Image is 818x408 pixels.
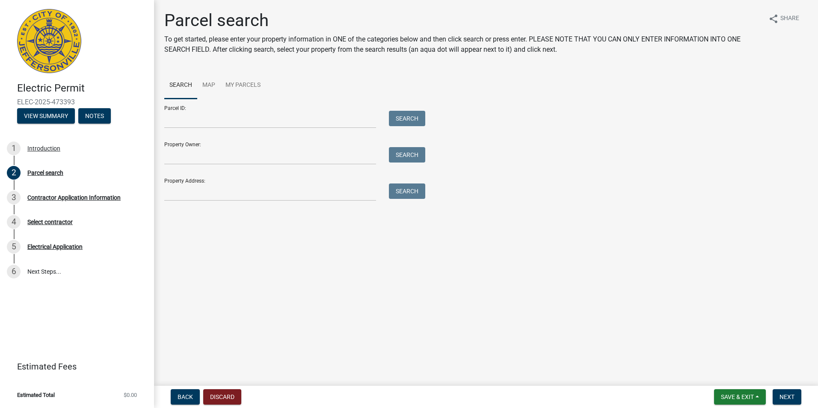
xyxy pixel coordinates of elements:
[17,9,81,73] img: City of Jeffersonville, Indiana
[779,393,794,400] span: Next
[780,14,799,24] span: Share
[171,389,200,405] button: Back
[27,219,73,225] div: Select contractor
[27,145,60,151] div: Introduction
[7,142,21,155] div: 1
[721,393,754,400] span: Save & Exit
[7,166,21,180] div: 2
[203,389,241,405] button: Discard
[124,392,137,398] span: $0.00
[17,113,75,120] wm-modal-confirm: Summary
[768,14,779,24] i: share
[197,72,220,99] a: Map
[7,215,21,229] div: 4
[78,113,111,120] wm-modal-confirm: Notes
[17,108,75,124] button: View Summary
[17,392,55,398] span: Estimated Total
[714,389,766,405] button: Save & Exit
[27,195,121,201] div: Contractor Application Information
[164,34,762,55] p: To get started, please enter your property information in ONE of the categories below and then cl...
[773,389,801,405] button: Next
[17,98,137,106] span: ELEC-2025-473393
[220,72,266,99] a: My Parcels
[78,108,111,124] button: Notes
[178,393,193,400] span: Back
[164,72,197,99] a: Search
[27,170,63,176] div: Parcel search
[7,358,140,375] a: Estimated Fees
[27,244,83,250] div: Electrical Application
[389,111,425,126] button: Search
[17,82,147,95] h4: Electric Permit
[164,10,762,31] h1: Parcel search
[7,191,21,204] div: 3
[389,183,425,199] button: Search
[762,10,806,27] button: shareShare
[7,240,21,254] div: 5
[7,265,21,278] div: 6
[389,147,425,163] button: Search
